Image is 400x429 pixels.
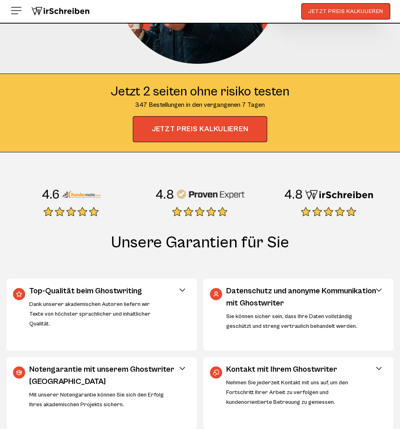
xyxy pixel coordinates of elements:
div: Sie können sicher sein, dass Ihre Daten vollständig geschützt und streng vertraulich behandelt we... [226,312,361,331]
img: stars [301,207,356,217]
img: stars [172,207,227,217]
div: 347 Bestellungen in den vergangenen 7 Tagen [111,100,290,110]
div: 4.8 [155,187,174,203]
h3: Top-Qualität beim Ghostwriting [29,285,184,297]
img: Menu open [10,4,23,17]
button: JETZT PREIS KALKULIEREN [301,3,390,19]
img: Datenschutz und anonyme Kommunikation mit Ghostwriter [210,288,222,300]
h3: Kontakt mit Ihrem Ghostwriter [226,364,381,376]
span: JETZT PREIS KALKULIEREN [133,116,267,142]
img: Kundennote [61,186,101,202]
div: Jetzt 2 seiten ohne risiko testen [111,84,290,100]
img: Top-Qualität beim Ghostwriting [13,288,25,300]
div: Mit unserer Notengarantie können Sie sich den Erfolg Ihres akademischen Projekts sichern. [29,390,164,409]
div: 4.6 [41,187,60,203]
h2: Unsere Garantien für Sie [6,233,394,269]
img: Kontakt mit Ihrem Ghostwriter [210,366,222,379]
div: Nehmen Sie jederzeit Kontakt mit uns auf, um den Fortschritt Ihrer Arbeit zu verfolgen und kunden... [226,378,361,407]
img: logo wirschreiben [31,5,90,17]
img: Notengarantie mit unserem Ghostwriter Schweiz [13,366,25,379]
img: stars [43,207,99,217]
div: Dank unserer akademischen Autoren liefern wir Texte von höchster sprachlicher und inhaltlicher Qu... [29,299,164,329]
div: 4.8 [284,187,303,203]
h3: Notengarantie mit unserem Ghostwriter [GEOGRAPHIC_DATA] [29,364,184,388]
h3: Datenschutz und anonyme Kommunikation mit Ghostwriter [226,285,381,310]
